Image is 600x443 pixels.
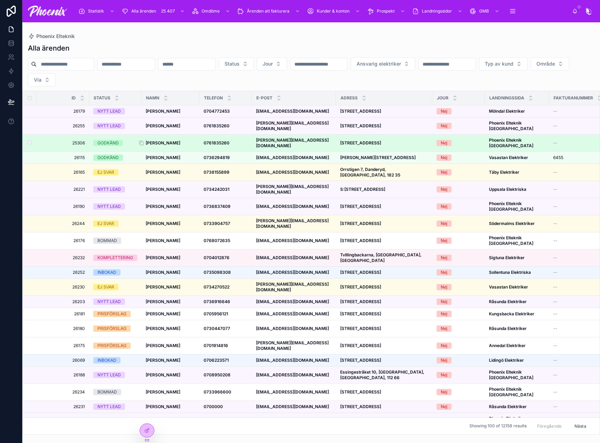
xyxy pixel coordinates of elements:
strong: 0736916646 [204,299,230,304]
strong: [PERSON_NAME] [146,108,180,114]
strong: [STREET_ADDRESS] [340,270,381,275]
a: Nej [437,155,481,161]
div: Nej [441,311,447,317]
a: S:[STREET_ADDRESS] [340,187,428,192]
span: -- [553,123,557,129]
a: [EMAIL_ADDRESS][DOMAIN_NAME] [256,204,332,209]
div: KOMPLETTERING [97,255,133,261]
div: 25 407 [159,7,177,15]
div: PRISFÖRSLAG [97,325,126,332]
a: BOMMAD [93,238,137,244]
strong: [STREET_ADDRESS] [340,204,381,209]
a: Nej [437,299,481,305]
div: GODKÄND [97,155,119,161]
strong: Täby Elektriker [489,170,519,175]
a: Phoenix Elteknik [GEOGRAPHIC_DATA] [489,201,545,212]
div: Nej [441,299,447,305]
span: -- [553,311,557,317]
a: Orrstigen 7, Danderyd, [GEOGRAPHIC_DATA], 182 35 [340,167,428,178]
a: 0738155899 [204,170,248,175]
a: Nej [437,220,481,227]
a: 26181 [45,311,85,317]
strong: Vasastan Elektriker [489,155,528,160]
a: Nej [437,108,481,114]
a: [STREET_ADDRESS] [340,326,428,331]
strong: [PERSON_NAME] [146,140,180,145]
span: 26115 [45,155,85,160]
div: Nej [441,186,447,193]
a: 26165 [45,170,85,175]
div: EJ SVAR [97,284,114,290]
a: [PERSON_NAME][EMAIL_ADDRESS][DOMAIN_NAME] [256,120,332,132]
strong: [EMAIL_ADDRESS][DOMAIN_NAME] [256,155,329,160]
span: Ansvarig elektriker [357,60,401,67]
a: 26232 [45,255,85,261]
a: [PERSON_NAME][EMAIL_ADDRESS][DOMAIN_NAME] [256,184,332,195]
strong: S:[STREET_ADDRESS] [340,187,385,192]
div: NYTT LEAD [97,108,121,114]
div: BOMMAD [97,238,117,244]
a: [PERSON_NAME][EMAIL_ADDRESS][DOMAIN_NAME] [256,281,332,293]
a: 0736837409 [204,204,248,209]
strong: [PERSON_NAME][EMAIL_ADDRESS][DOMAIN_NAME] [256,137,329,148]
strong: [STREET_ADDRESS] [340,311,381,316]
span: -- [553,204,557,209]
a: Phoenix Elteknik [GEOGRAPHIC_DATA] [489,137,545,149]
div: NYTT LEAD [97,186,121,193]
span: Jour [263,60,273,67]
strong: [EMAIL_ADDRESS][DOMAIN_NAME] [256,255,329,260]
a: Täby Elektriker [489,170,545,175]
strong: [PERSON_NAME][EMAIL_ADDRESS][DOMAIN_NAME] [256,184,329,195]
strong: 0705956121 [204,311,228,316]
a: [PERSON_NAME] [146,108,195,114]
a: Nej [437,284,481,290]
a: [PERSON_NAME] [146,187,195,192]
a: 0704012876 [204,255,248,261]
a: KOMPLETTERING [93,255,137,261]
a: [PERSON_NAME] [146,299,195,305]
span: Kunder & konton [317,8,350,14]
strong: [PERSON_NAME] [146,187,180,192]
a: NYTT LEAD [93,299,137,305]
a: Råsunda Elektriker [489,299,545,305]
a: 0735098308 [204,270,248,275]
a: Phoenix Elteknik [GEOGRAPHIC_DATA] [489,120,545,132]
strong: [STREET_ADDRESS] [340,238,381,243]
strong: 0704012876 [204,255,229,260]
a: [STREET_ADDRESS] [340,123,428,129]
button: Select Button [479,57,528,70]
a: NYTT LEAD [93,186,137,193]
a: 0736294819 [204,155,248,160]
strong: [EMAIL_ADDRESS][DOMAIN_NAME] [256,299,329,304]
span: 26203 [45,299,85,305]
button: Select Button [531,57,569,70]
span: Landningssidor [422,8,452,14]
a: Nej [437,311,481,317]
a: Vasastan Elektriker [489,284,545,290]
a: [PERSON_NAME] [146,270,195,275]
a: 26221 [45,187,85,192]
strong: Phoenix Elteknik [GEOGRAPHIC_DATA] [489,120,533,131]
a: Vasastan Elektriker [489,155,545,160]
a: Landningssidor [410,5,466,17]
div: EJ SVAR [97,220,114,227]
a: [PERSON_NAME] [146,284,195,290]
a: [PERSON_NAME] [146,204,195,209]
div: Nej [441,140,447,146]
span: -- [553,170,557,175]
a: NYTT LEAD [93,123,137,129]
a: 0705956121 [204,311,248,317]
a: TvIllingbackarna, [GEOGRAPHIC_DATA], [GEOGRAPHIC_DATA] [340,252,428,263]
a: Nej [437,269,481,276]
a: NYTT LEAD [93,108,137,114]
strong: Sollentuna Elektriska [489,270,531,275]
a: 0733904757 [204,221,248,226]
a: 26244 [45,221,85,226]
div: Nej [441,238,447,244]
strong: [PERSON_NAME] [146,299,180,304]
a: 26190 [45,204,85,209]
a: [PERSON_NAME][EMAIL_ADDRESS][DOMAIN_NAME] [256,218,332,229]
div: PRISFÖRSLAG [97,311,126,317]
strong: [STREET_ADDRESS] [340,108,381,114]
a: [EMAIL_ADDRESS][DOMAIN_NAME] [256,270,332,275]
